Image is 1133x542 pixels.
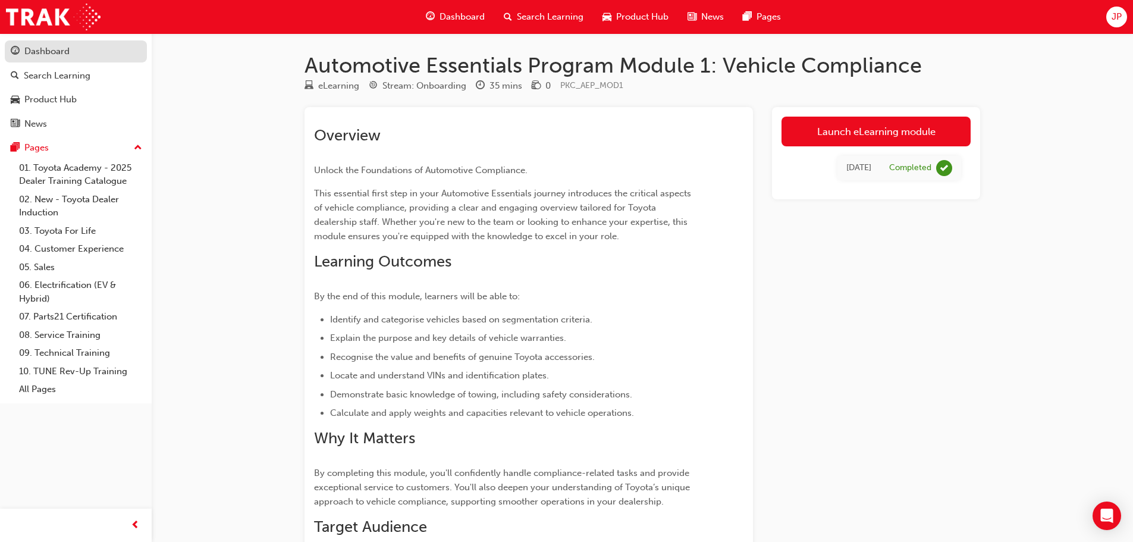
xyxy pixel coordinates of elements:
[330,314,592,325] span: Identify and categorise vehicles based on segmentation criteria.
[14,240,147,258] a: 04. Customer Experience
[678,5,733,29] a: news-iconNews
[305,52,980,79] h1: Automotive Essentials Program Module 1: Vehicle Compliance
[14,190,147,222] a: 02. New - Toyota Dealer Induction
[134,140,142,156] span: up-icon
[305,79,359,93] div: Type
[330,408,634,418] span: Calculate and apply weights and capacities relevant to vehicle operations.
[889,162,931,174] div: Completed
[1106,7,1127,27] button: JP
[476,81,485,92] span: clock-icon
[5,137,147,159] button: Pages
[11,143,20,153] span: pages-icon
[11,95,20,105] span: car-icon
[330,352,595,362] span: Recognise the value and benefits of genuine Toyota accessories.
[532,79,551,93] div: Price
[936,160,952,176] span: learningRecordVerb_COMPLETE-icon
[560,80,623,90] span: Learning resource code
[504,10,512,24] span: search-icon
[14,380,147,399] a: All Pages
[369,81,378,92] span: target-icon
[5,38,147,137] button: DashboardSearch LearningProduct HubNews
[314,188,693,242] span: This essential first step in your Automotive Essentials journey introduces the critical aspects o...
[701,10,724,24] span: News
[314,291,520,302] span: By the end of this module, learners will be able to:
[24,141,49,155] div: Pages
[5,89,147,111] a: Product Hub
[1112,10,1122,24] span: JP
[532,81,541,92] span: money-icon
[11,119,20,130] span: news-icon
[131,518,140,533] span: prev-icon
[11,71,19,82] span: search-icon
[24,117,47,131] div: News
[314,518,427,536] span: Target Audience
[782,117,971,146] a: Launch eLearning module
[733,5,790,29] a: pages-iconPages
[688,10,696,24] span: news-icon
[382,79,466,93] div: Stream: Onboarding
[14,222,147,240] a: 03. Toyota For Life
[14,258,147,277] a: 05. Sales
[14,308,147,326] a: 07. Parts21 Certification
[14,344,147,362] a: 09. Technical Training
[24,69,90,83] div: Search Learning
[24,45,70,58] div: Dashboard
[440,10,485,24] span: Dashboard
[14,326,147,344] a: 08. Service Training
[330,333,566,343] span: Explain the purpose and key details of vehicle warranties.
[426,10,435,24] span: guage-icon
[476,79,522,93] div: Duration
[318,79,359,93] div: eLearning
[14,276,147,308] a: 06. Electrification (EV & Hybrid)
[846,161,871,175] div: Thu May 12 2022 22:00:00 GMT+0800 (Australian Western Standard Time)
[1093,502,1121,530] div: Open Intercom Messenger
[416,5,494,29] a: guage-iconDashboard
[314,468,692,507] span: By completing this module, you'll confidently handle compliance-related tasks and provide excepti...
[5,65,147,87] a: Search Learning
[305,81,313,92] span: learningResourceType_ELEARNING-icon
[24,93,77,106] div: Product Hub
[517,10,583,24] span: Search Learning
[545,79,551,93] div: 0
[314,165,528,176] span: Unlock the Foundations of Automotive Compliance.
[314,126,381,145] span: Overview
[314,429,415,447] span: Why It Matters
[330,389,632,400] span: Demonstrate basic knowledge of towing, including safety considerations.
[494,5,593,29] a: search-iconSearch Learning
[369,79,466,93] div: Stream
[616,10,668,24] span: Product Hub
[602,10,611,24] span: car-icon
[14,362,147,381] a: 10. TUNE Rev-Up Training
[489,79,522,93] div: 35 mins
[330,370,549,381] span: Locate and understand VINs and identification plates.
[314,252,451,271] span: Learning Outcomes
[5,40,147,62] a: Dashboard
[11,46,20,57] span: guage-icon
[6,4,101,30] img: Trak
[743,10,752,24] span: pages-icon
[14,159,147,190] a: 01. Toyota Academy - 2025 Dealer Training Catalogue
[5,113,147,135] a: News
[593,5,678,29] a: car-iconProduct Hub
[757,10,781,24] span: Pages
